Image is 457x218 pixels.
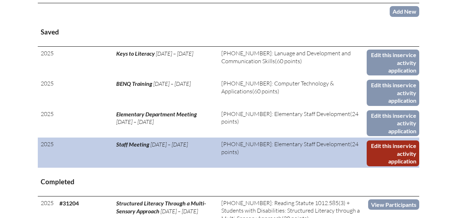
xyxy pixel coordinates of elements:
h3: Completed [41,177,416,186]
a: View Participants [368,199,419,210]
td: (24 points) [218,138,367,168]
span: Elementary Department Meeting [116,111,197,117]
span: Structured Literacy Through a Multi-Sensory Approach [116,200,206,214]
span: [DATE] – [DATE] [116,118,154,125]
td: (60 points) [218,77,367,107]
span: [DATE] – [DATE] [153,80,191,87]
a: Edit this inservice activity application [367,50,419,75]
a: Add New [390,6,419,17]
span: [PHONE_NUMBER]: Elementary Staff Development [221,110,350,117]
span: BENQ Training [116,80,152,87]
span: [PHONE_NUMBER]: Lanuage and Development and Communication Skills [221,50,351,64]
td: (24 points) [218,107,367,138]
a: Edit this inservice activity application [367,110,419,136]
td: 2025 [38,47,56,77]
b: #31204 [59,200,79,207]
span: [DATE] – [DATE] [150,141,188,148]
td: 2025 [38,138,56,168]
span: Keys to Literacy [116,50,155,57]
a: Edit this inservice activity application [367,140,419,166]
td: (60 points) [218,47,367,77]
span: [DATE] – [DATE] [160,208,198,215]
span: [DATE] – [DATE] [156,50,193,57]
span: [PHONE_NUMBER]: Elementary Staff Development [221,140,350,148]
td: 2025 [38,77,56,107]
td: 2025 [38,107,56,138]
span: Staff Meeting [116,141,149,148]
a: Edit this inservice activity application [367,80,419,106]
h3: Saved [41,28,416,37]
span: [PHONE_NUMBER]: Computer Technology & Applications [221,80,334,94]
